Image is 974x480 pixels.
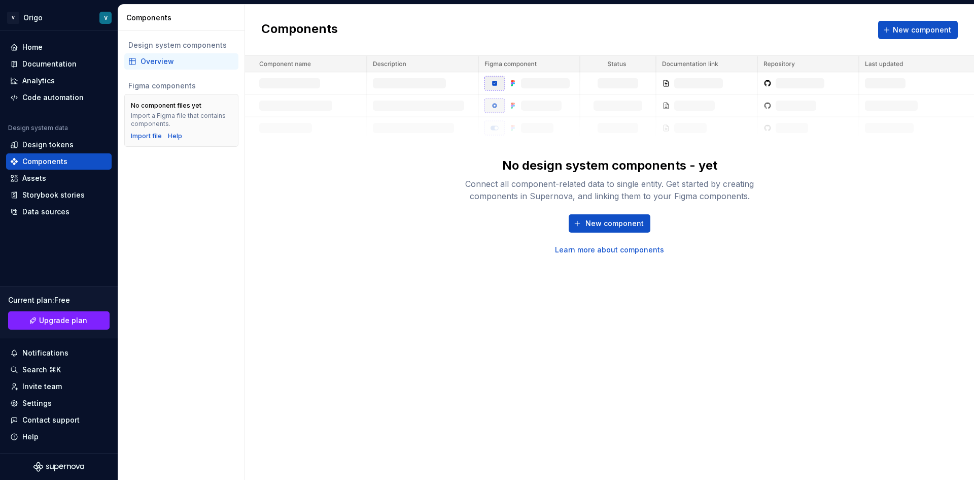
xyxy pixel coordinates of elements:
[569,214,650,233] button: New component
[8,124,68,132] div: Design system data
[447,178,772,202] div: Connect all component-related data to single entity. Get started by creating components in Supern...
[131,112,232,128] div: Import a Figma file that contains components.
[22,140,74,150] div: Design tokens
[6,429,112,445] button: Help
[6,153,112,170] a: Components
[126,13,240,23] div: Components
[2,7,116,28] button: VOrigoV
[22,173,46,183] div: Assets
[22,381,62,392] div: Invite team
[22,76,55,86] div: Analytics
[502,157,717,174] div: No design system components - yet
[128,81,234,91] div: Figma components
[6,362,112,378] button: Search ⌘K
[6,395,112,411] a: Settings
[22,59,77,69] div: Documentation
[22,92,84,103] div: Code automation
[7,12,19,24] div: V
[6,345,112,361] button: Notifications
[22,156,67,167] div: Components
[6,137,112,153] a: Design tokens
[6,73,112,89] a: Analytics
[22,398,52,408] div: Settings
[128,40,234,50] div: Design system components
[8,295,110,305] div: Current plan : Free
[141,56,234,67] div: Overview
[585,218,644,229] span: New component
[22,415,80,425] div: Contact support
[33,462,84,472] svg: Supernova Logo
[22,190,85,200] div: Storybook stories
[878,21,958,39] button: New component
[893,25,951,35] span: New component
[39,315,87,326] span: Upgrade plan
[261,21,338,39] h2: Components
[8,311,110,330] button: Upgrade plan
[6,187,112,203] a: Storybook stories
[22,432,39,442] div: Help
[168,132,182,140] a: Help
[22,365,61,375] div: Search ⌘K
[6,56,112,72] a: Documentation
[6,89,112,106] a: Code automation
[131,102,201,110] div: No component files yet
[6,204,112,220] a: Data sources
[22,348,68,358] div: Notifications
[124,53,238,70] a: Overview
[22,42,43,52] div: Home
[6,39,112,55] a: Home
[23,13,43,23] div: Origo
[6,378,112,395] a: Invite team
[6,412,112,428] button: Contact support
[22,207,69,217] div: Data sources
[104,14,108,22] div: V
[131,132,162,140] button: Import file
[6,170,112,186] a: Assets
[555,245,664,255] a: Learn more about components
